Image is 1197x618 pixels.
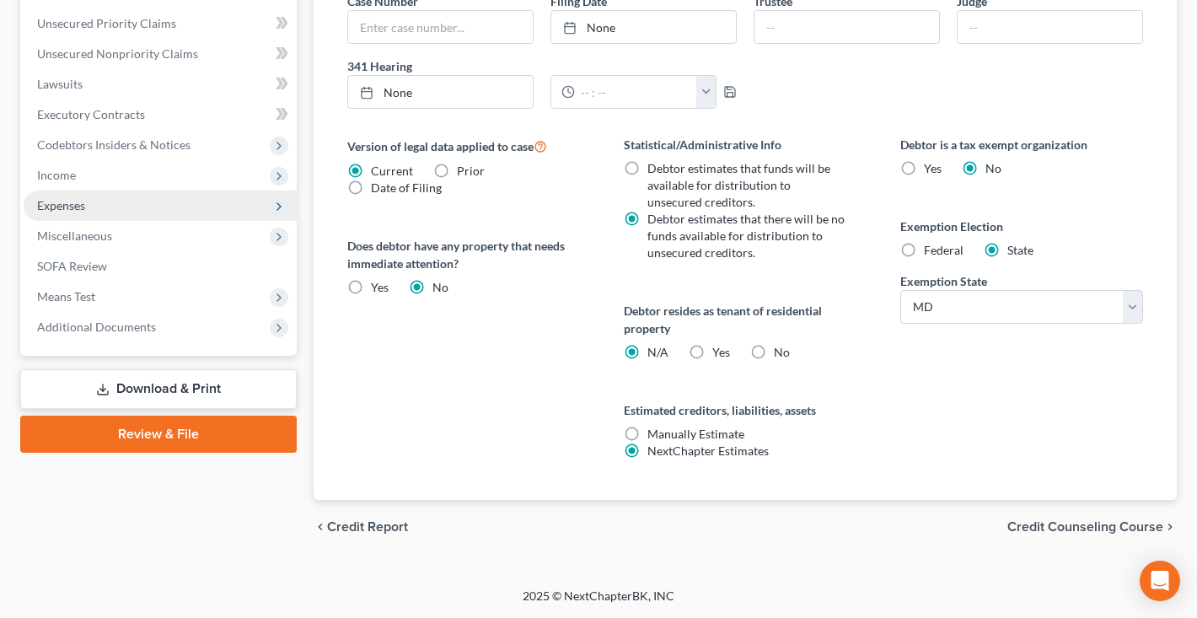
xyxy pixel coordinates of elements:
span: Means Test [37,289,95,304]
a: Unsecured Nonpriority Claims [24,39,297,69]
span: Debtor estimates that funds will be available for distribution to unsecured creditors. [647,161,830,209]
input: -- : -- [575,76,697,108]
span: State [1007,243,1033,257]
span: Income [37,168,76,182]
input: -- [754,11,939,43]
span: Unsecured Nonpriority Claims [37,46,198,61]
label: Statistical/Administrative Info [624,136,867,153]
label: Does debtor have any property that needs immediate attention? [347,237,590,272]
a: None [348,76,533,108]
span: Additional Documents [37,320,156,334]
a: Review & File [20,416,297,453]
span: Lawsuits [37,77,83,91]
span: NextChapter Estimates [647,443,769,458]
span: No [774,345,790,359]
span: SOFA Review [37,259,107,273]
span: Credit Counseling Course [1007,520,1163,534]
input: Enter case number... [348,11,533,43]
span: Yes [371,280,389,294]
span: Prior [457,164,485,178]
i: chevron_left [314,520,327,534]
span: Expenses [37,198,85,212]
span: No [432,280,448,294]
span: Federal [924,243,964,257]
label: 341 Hearing [339,57,745,75]
span: Current [371,164,413,178]
span: Manually Estimate [647,427,744,441]
span: Yes [712,345,730,359]
div: 2025 © NextChapterBK, INC [118,588,1079,618]
button: Credit Counseling Course chevron_right [1007,520,1177,534]
input: -- [958,11,1142,43]
label: Estimated creditors, liabilities, assets [624,401,867,419]
span: N/A [647,345,668,359]
a: Executory Contracts [24,99,297,130]
span: Executory Contracts [37,107,145,121]
span: Date of Filing [371,180,442,195]
a: SOFA Review [24,251,297,282]
span: Miscellaneous [37,228,112,243]
label: Exemption Election [900,218,1143,235]
a: None [551,11,736,43]
a: Download & Print [20,369,297,409]
span: Credit Report [327,520,408,534]
label: Version of legal data applied to case [347,136,590,156]
label: Exemption State [900,272,987,290]
label: Debtor is a tax exempt organization [900,136,1143,153]
i: chevron_right [1163,520,1177,534]
span: Unsecured Priority Claims [37,16,176,30]
div: Open Intercom Messenger [1140,561,1180,601]
a: Lawsuits [24,69,297,99]
label: Debtor resides as tenant of residential property [624,302,867,337]
span: Debtor estimates that there will be no funds available for distribution to unsecured creditors. [647,212,845,260]
span: Yes [924,161,942,175]
span: Codebtors Insiders & Notices [37,137,191,152]
button: chevron_left Credit Report [314,520,408,534]
a: Unsecured Priority Claims [24,8,297,39]
span: No [985,161,1001,175]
